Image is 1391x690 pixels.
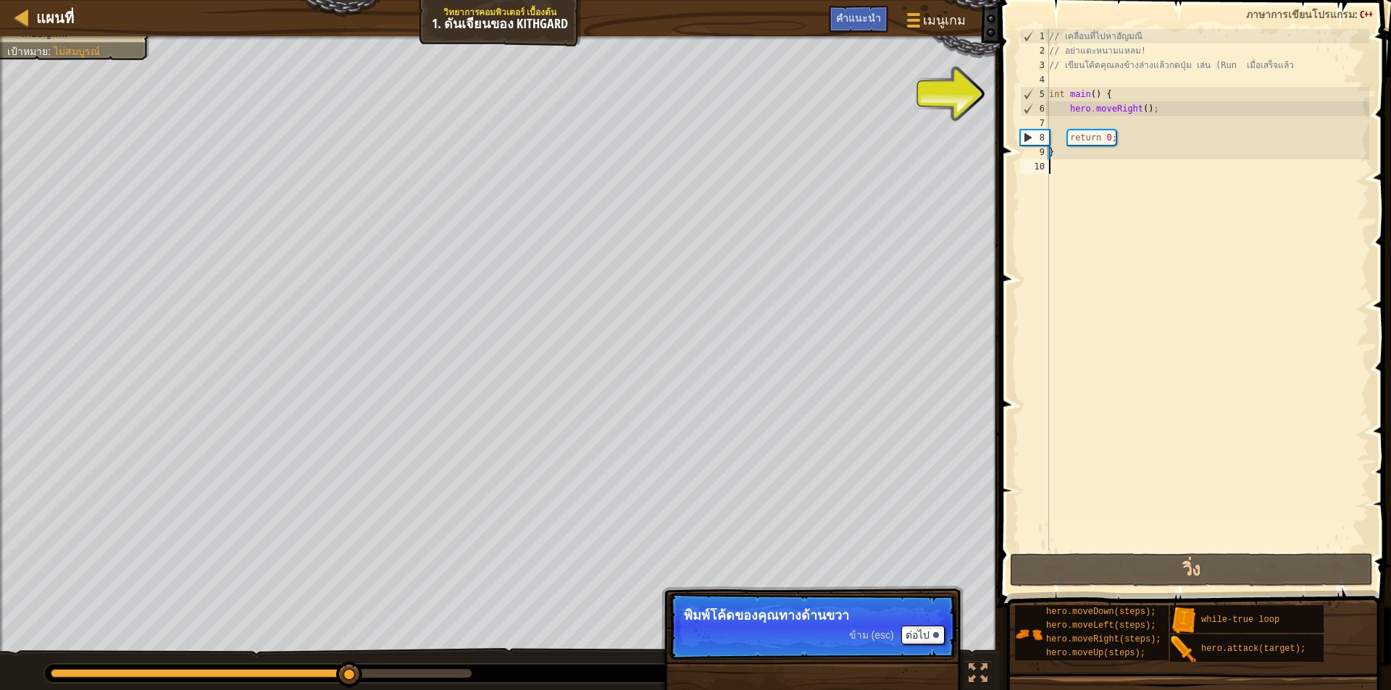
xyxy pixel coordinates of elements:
img: portrait.png [1170,607,1198,634]
span: hero.moveRight(steps); [1046,634,1161,644]
div: 3 [1020,58,1049,72]
button: เมนูเกม [895,6,974,40]
div: 6 [1021,101,1049,116]
div: 7 [1020,116,1049,130]
button: สลับเป็นเต็มจอ [964,660,993,690]
span: เมนูเกม [923,11,966,30]
span: C++ [1360,7,1373,21]
span: hero.moveUp(steps); [1046,648,1145,658]
span: while-true loop [1201,615,1279,625]
img: portrait.png [1015,620,1043,648]
span: แผนที่ [36,8,74,28]
div: 10 [1020,159,1049,174]
div: 2 [1020,43,1049,58]
div: 1 [1021,29,1049,43]
span: hero.moveLeft(steps); [1046,620,1156,631]
p: พิมพ์โค้ดของคุณทางด้านขวา [684,608,941,623]
span: ภาษาการเขียนโปรแกรม [1246,7,1355,21]
a: แผนที่ [29,8,74,28]
span: ไม่สมบูรณ์ [54,46,100,57]
div: 5 [1021,87,1049,101]
div: 8 [1021,130,1049,145]
div: 4 [1020,72,1049,87]
span: : [48,46,54,57]
span: เป้าหมาย [7,46,48,57]
img: portrait.png [1170,636,1198,663]
button: วิ่ง [1010,553,1373,586]
span: hero.attack(target); [1201,644,1306,654]
button: ต่อไป [901,626,945,644]
span: ข้าม (esc) [849,629,894,641]
span: คำแนะนำ [836,11,881,25]
div: 9 [1020,145,1049,159]
span: : [1355,7,1360,21]
span: hero.moveDown(steps); [1046,607,1156,617]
